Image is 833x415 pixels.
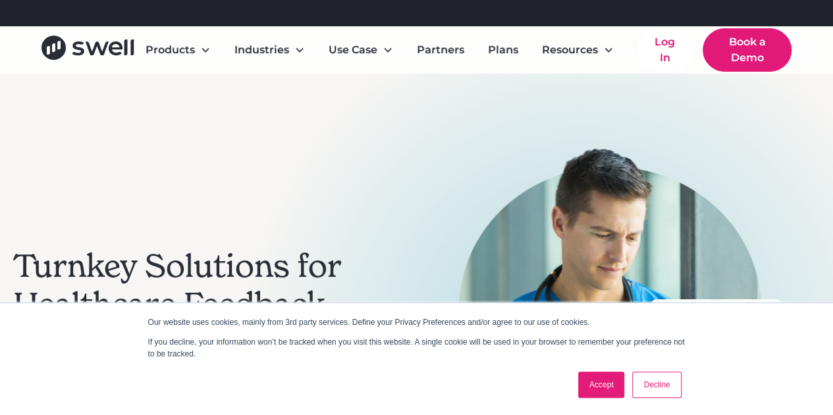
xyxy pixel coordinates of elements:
[148,316,685,328] p: Our website uses cookies, mainly from 3rd party services. Define your Privacy Preferences and/or ...
[637,29,692,71] a: Log In
[318,37,404,63] div: Use Case
[542,42,598,58] div: Resources
[13,247,353,323] h2: Turnkey Solutions for Healthcare Feedback
[41,36,134,64] a: home
[224,37,315,63] div: Industries
[234,42,289,58] div: Industries
[703,28,792,72] a: Book a Demo
[135,37,221,63] div: Products
[531,37,624,63] div: Resources
[406,37,475,63] a: Partners
[632,372,681,398] a: Decline
[578,372,625,398] a: Accept
[329,42,377,58] div: Use Case
[608,273,833,415] iframe: Chat Widget
[477,37,529,63] a: Plans
[148,336,685,360] p: If you decline, your information won’t be tracked when you visit this website. A single cookie wi...
[146,42,195,58] div: Products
